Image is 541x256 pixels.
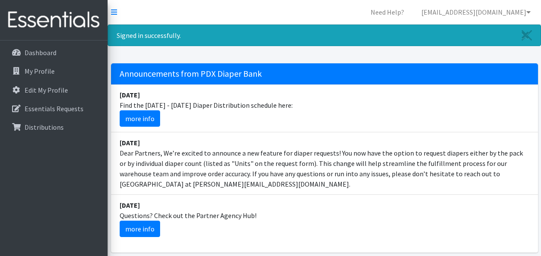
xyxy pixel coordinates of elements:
a: Distributions [3,119,104,136]
img: HumanEssentials [3,6,104,34]
strong: [DATE] [120,91,140,99]
p: Dashboard [25,48,56,57]
li: Find the [DATE] - [DATE] Diaper Distribution schedule here: [111,84,538,132]
strong: [DATE] [120,201,140,209]
a: more info [120,221,160,237]
p: Distributions [25,123,64,131]
p: Edit My Profile [25,86,68,94]
a: Close [513,25,541,46]
li: Questions? Check out the Partner Agency Hub! [111,195,538,242]
a: Edit My Profile [3,81,104,99]
h5: Announcements from PDX Diaper Bank [111,63,538,84]
a: [EMAIL_ADDRESS][DOMAIN_NAME] [414,3,538,21]
a: more info [120,110,160,127]
p: My Profile [25,67,55,75]
a: My Profile [3,62,104,80]
strong: [DATE] [120,138,140,147]
p: Essentials Requests [25,104,83,113]
div: Signed in successfully. [108,25,541,46]
a: Essentials Requests [3,100,104,117]
a: Dashboard [3,44,104,61]
a: Need Help? [364,3,411,21]
li: Dear Partners, We’re excited to announce a new feature for diaper requests! You now have the opti... [111,132,538,195]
